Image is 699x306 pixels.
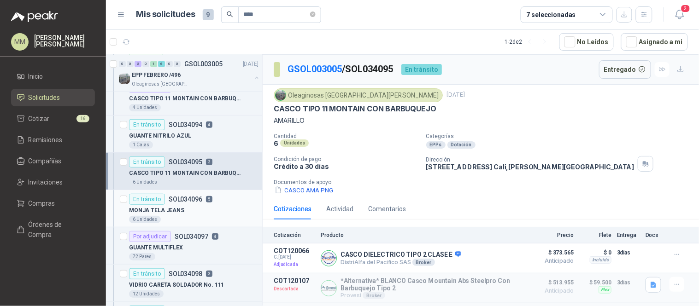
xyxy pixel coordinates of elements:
p: $ 59.500 [579,277,611,288]
a: Compras [11,195,95,212]
p: SOL034096 [169,196,202,202]
a: 0 0 2 0 1 6 0 0 GSOL003005[DATE] Company LogoEPP FEBRERO /496Oleaginosas [GEOGRAPHIC_DATA][PERSON... [119,58,260,88]
p: [DATE] [446,91,465,99]
img: Company Logo [276,90,286,100]
div: 7 seleccionadas [527,10,576,20]
div: 0 [166,61,173,67]
p: CASCO TIPO 11 MONTAIN CON BARBUQUEJO [274,104,436,114]
span: Solicitudes [29,92,60,103]
span: 16 [76,115,89,122]
p: *Alternativa* BLANCO Casco Mountain Abs Steelpro Con Barbuquejo Tipo 2 [341,277,522,292]
p: SOL034095 [169,159,202,165]
a: Compañías [11,152,95,170]
span: Cotizar [29,114,50,124]
p: 4 [212,233,218,240]
p: GSOL003005 [184,61,223,67]
p: SOL034097 [175,233,208,240]
p: COT120066 [274,247,315,254]
div: En tránsito [401,64,442,75]
div: MM [11,33,29,51]
span: close-circle [310,12,316,17]
a: GSOL003005 [288,64,342,75]
div: Oleaginosas [GEOGRAPHIC_DATA][PERSON_NAME] [274,88,443,102]
a: Solicitudes [11,89,95,106]
button: No Leídos [559,33,614,51]
span: Invitaciones [29,177,63,187]
a: En tránsitoSOL0340953CASCO TIPO 11 MONTAIN CON BARBUQUEJO6 Unidades [106,153,262,190]
div: Incluido [590,256,611,264]
p: DistriAlfa del Pacifico SAS [341,259,461,266]
span: $ 513.955 [528,277,574,288]
p: Docs [646,232,664,238]
a: Por adjudicarSOL0340974GUANTE MULTIFLEX72 Pares [106,227,262,265]
div: 0 [174,61,181,67]
span: Órdenes de Compra [29,219,86,240]
img: Company Logo [321,281,336,296]
p: Oleaginosas [GEOGRAPHIC_DATA][PERSON_NAME] [132,81,190,88]
div: Unidades [280,139,309,147]
div: 6 Unidades [129,179,161,186]
span: $ 373.565 [528,247,574,258]
p: / SOL034095 [288,62,394,76]
div: Dotación [447,141,476,149]
p: CASCO TIPO 11 MONTAIN CON BARBUQUEJO [129,94,244,103]
button: 2 [671,6,688,23]
p: Cotización [274,232,315,238]
a: Remisiones [11,131,95,149]
a: Invitaciones [11,173,95,191]
p: [PERSON_NAME] [PERSON_NAME] [34,35,95,47]
img: Logo peakr [11,11,58,22]
a: Cotizar16 [11,110,95,127]
p: 5 [206,196,212,202]
p: 3 días [617,277,640,288]
div: Broker [412,259,435,266]
div: En tránsito [129,119,165,130]
a: En tránsitoSOL0340983VIDRIO CARETA SOLDADOR No. 11112 Unidades [106,265,262,302]
p: Flete [579,232,611,238]
div: 12 Unidades [129,290,164,298]
span: Inicio [29,71,43,81]
p: 3 días [617,247,640,258]
div: En tránsito [129,268,165,279]
div: 0 [119,61,126,67]
p: Cantidad [274,133,419,139]
span: Compras [29,198,55,208]
div: En tránsito [129,156,165,167]
p: 3 [206,159,212,165]
div: 6 Unidades [129,216,161,223]
span: Compañías [29,156,62,166]
p: [DATE] [243,60,258,69]
div: Comentarios [368,204,406,214]
div: En tránsito [129,194,165,205]
div: 1 - 2 de 2 [505,35,552,49]
span: C: [DATE] [274,254,315,260]
a: En tránsitoSOL0340944GUANTE NITRILO AZUL1 Cajas [106,115,262,153]
span: close-circle [310,10,316,19]
p: VIDRIO CARETA SOLDADOR No. 111 [129,281,224,289]
div: Por adjudicar [129,231,171,242]
a: Órdenes de Compra [11,216,95,243]
a: Por adjudicarSOL0340932CASCO TIPO 11 MONTAIN CON BARBUQUEJO4 Unidades [106,78,262,115]
p: CASCO TIPO 11 MONTAIN CON BARBUQUEJO [129,169,244,178]
span: 9 [203,9,214,20]
div: Cotizaciones [274,204,311,214]
img: Company Logo [119,73,130,84]
p: 3 [206,271,212,277]
p: [STREET_ADDRESS] Cali , [PERSON_NAME][GEOGRAPHIC_DATA] [426,163,634,171]
div: 2 [135,61,141,67]
p: Provesi [341,292,522,299]
p: GUANTE MULTIFLEX [129,243,183,252]
span: search [227,11,233,17]
p: EPP FEBRERO /496 [132,71,181,80]
p: MONJA TELA JEANS [129,206,184,215]
button: CASCO AMA.PNG [274,185,334,195]
p: CASCO DIELECTRICO TIPO 2 CLASE E [341,251,461,259]
div: 6 [158,61,165,67]
p: Descartada [274,284,315,294]
span: Anticipado [528,288,574,294]
div: 0 [142,61,149,67]
span: Remisiones [29,135,63,145]
span: 2 [681,4,691,13]
p: 6 [274,139,278,147]
div: 4 Unidades [129,104,161,111]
